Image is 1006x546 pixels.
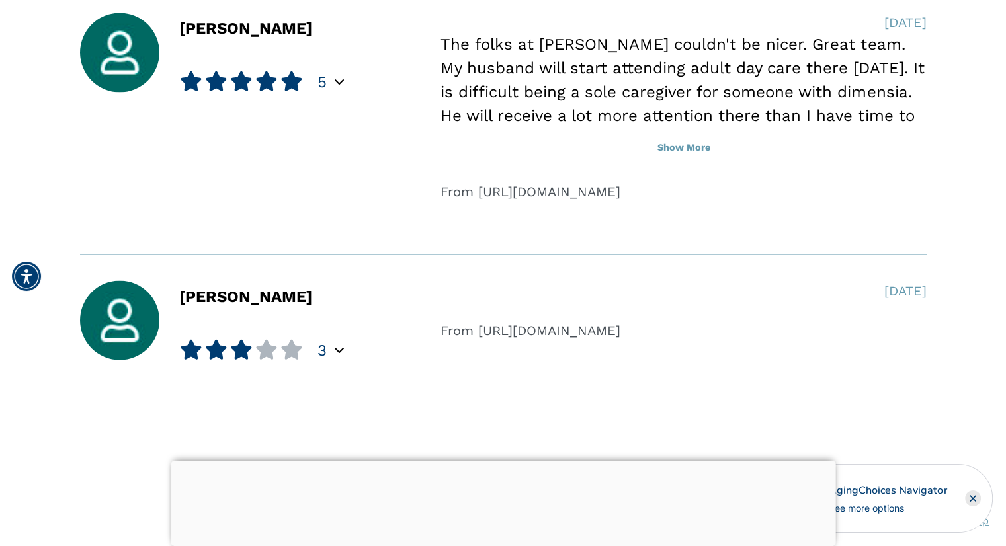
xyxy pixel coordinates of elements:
span: 3 [317,340,327,360]
div: Accessibility Menu [12,262,41,291]
img: user_avatar.jpg [80,280,159,360]
div: [DATE] [884,13,926,32]
img: user_avatar.jpg [80,13,159,92]
div: [DATE] [884,280,926,300]
div: The folks at [PERSON_NAME] couldn't be nicer. Great team. My husband will start attending adult d... [440,32,926,175]
div: From [URL][DOMAIN_NAME] [440,320,926,340]
span: 5 [317,72,327,92]
div: [PERSON_NAME] [179,288,312,360]
div: Close [965,490,981,506]
div: Popover trigger [335,74,344,90]
div: From [URL][DOMAIN_NAME] [440,181,926,201]
div: AgingChoices Navigator [829,483,947,498]
div: [PERSON_NAME] [179,20,312,92]
div: Popover trigger [335,342,344,358]
button: Show More [440,133,926,162]
div: See more options [829,501,947,515]
iframe: Advertisement [171,461,835,543]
